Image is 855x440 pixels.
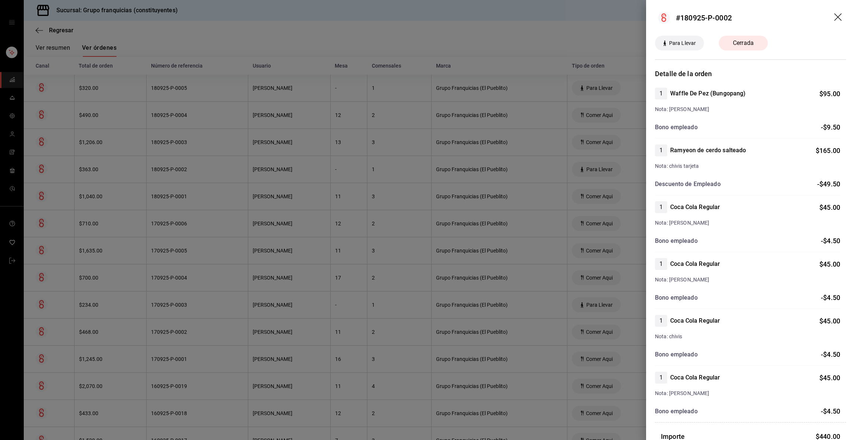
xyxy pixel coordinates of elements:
[821,407,840,415] span: -$4.50
[728,39,758,48] span: Cerrada
[834,13,843,22] button: drag
[655,407,698,416] h4: Bono empleado
[670,316,720,325] h4: Coca Cola Regular
[817,180,840,188] span: -$49.50
[819,90,840,98] span: $ 95.00
[655,69,846,79] h3: Detalle de la orden
[666,39,699,47] span: Para Llevar
[655,89,667,98] span: 1
[655,260,667,268] span: 1
[819,317,840,325] span: $ 45.00
[655,123,698,132] h4: Bono empleado
[821,294,840,302] span: -$4.50
[655,333,682,339] span: Nota: chivis
[819,203,840,211] span: $ 45.00
[655,203,667,212] span: 1
[655,350,698,359] h4: Bono empleado
[655,163,699,169] span: Nota: chivis tarjeta
[670,146,746,155] h4: Ramyeon de cerdo salteado
[655,293,698,302] h4: Bono empleado
[821,351,840,358] span: -$4.50
[655,277,710,283] span: Nota: [PERSON_NAME]
[655,146,667,155] span: 1
[655,220,710,226] span: Nota: [PERSON_NAME]
[655,237,698,245] h4: Bono empleado
[670,373,720,382] h4: Coca Cola Regular
[655,180,721,189] h4: Descuento de Empleado
[655,316,667,325] span: 1
[670,203,720,212] h4: Coca Cola Regular
[819,374,840,382] span: $ 45.00
[816,147,840,154] span: $ 165.00
[819,260,840,268] span: $ 45.00
[655,373,667,382] span: 1
[821,237,840,245] span: -$4.50
[821,123,840,131] span: -$9.50
[655,106,710,112] span: Nota: [PERSON_NAME]
[670,89,746,98] h4: Waffle De Pez (Bungopang)
[670,260,720,268] h4: Coca Cola Regular
[655,390,710,396] span: Nota: [PERSON_NAME]
[676,12,732,23] div: #180925-P-0002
